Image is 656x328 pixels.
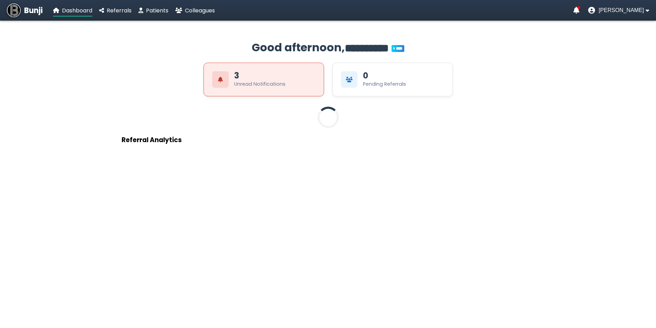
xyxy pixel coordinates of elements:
[24,5,43,16] span: Bunji
[99,6,132,15] a: Referrals
[185,7,215,14] span: Colleagues
[204,63,324,96] div: View Unread Notifications
[573,7,580,14] a: Notifications
[62,7,92,14] span: Dashboard
[175,6,215,15] a: Colleagues
[363,72,368,80] div: 0
[122,39,535,56] h2: Good afternoon,
[107,7,132,14] span: Referrals
[363,81,406,88] div: Pending Referrals
[332,63,453,96] div: View Pending Referrals
[122,135,535,145] h3: Referral Analytics
[234,81,285,88] div: Unread Notifications
[146,7,168,14] span: Patients
[7,3,43,17] a: Bunji
[138,6,168,15] a: Patients
[588,7,649,14] button: User menu
[234,72,239,80] div: 3
[598,7,644,13] span: [PERSON_NAME]
[7,3,21,17] img: Bunji Dental Referral Management
[53,6,92,15] a: Dashboard
[392,45,404,52] span: You’re on Plus!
